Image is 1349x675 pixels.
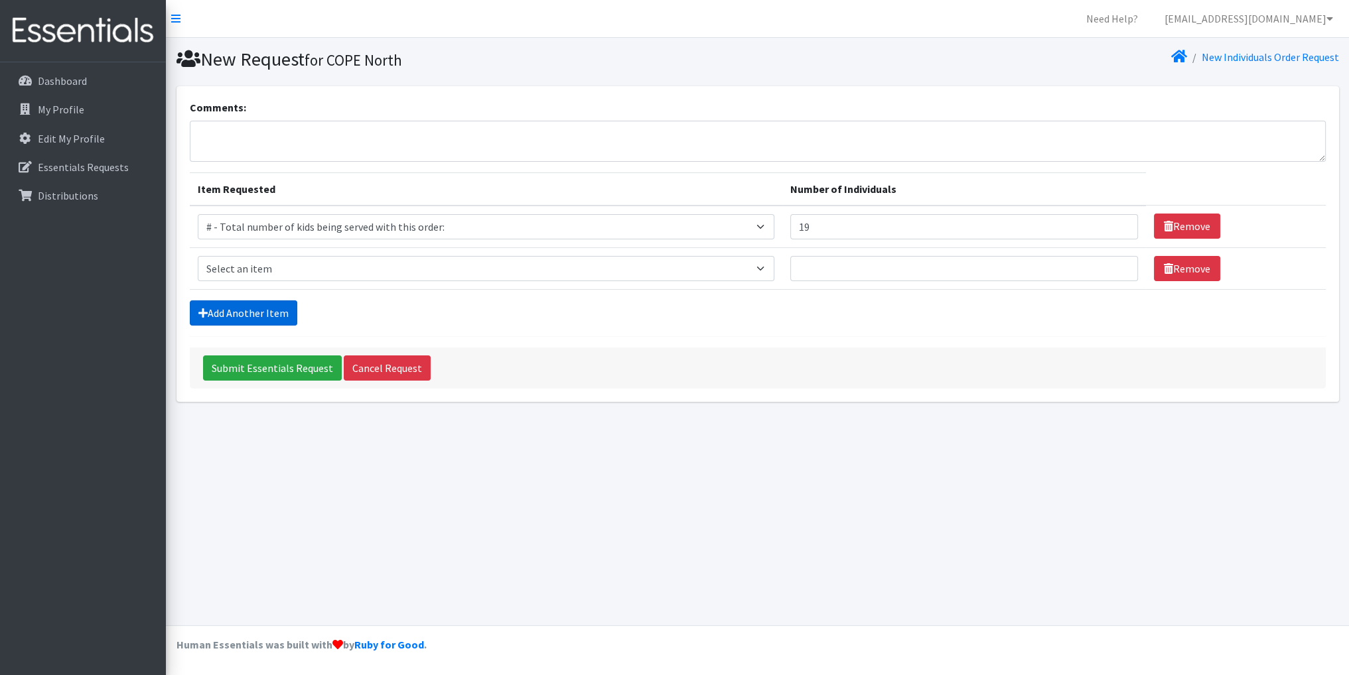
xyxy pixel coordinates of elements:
[5,96,161,123] a: My Profile
[38,74,87,88] p: Dashboard
[190,99,246,115] label: Comments:
[782,172,1146,206] th: Number of Individuals
[177,48,753,71] h1: New Request
[5,125,161,152] a: Edit My Profile
[305,50,402,70] small: for COPE North
[38,189,98,202] p: Distributions
[38,160,129,174] p: Essentials Requests
[190,300,297,326] a: Add Another Item
[38,103,84,116] p: My Profile
[1076,5,1149,32] a: Need Help?
[1154,256,1220,281] a: Remove
[354,638,424,651] a: Ruby for Good
[1154,5,1344,32] a: [EMAIL_ADDRESS][DOMAIN_NAME]
[5,154,161,180] a: Essentials Requests
[5,182,161,209] a: Distributions
[203,355,342,381] input: Submit Essentials Request
[38,132,105,145] p: Edit My Profile
[5,9,161,53] img: HumanEssentials
[190,172,782,206] th: Item Requested
[177,638,427,651] strong: Human Essentials was built with by .
[344,355,431,381] a: Cancel Request
[5,68,161,94] a: Dashboard
[1202,50,1339,64] a: New Individuals Order Request
[1154,214,1220,239] a: Remove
